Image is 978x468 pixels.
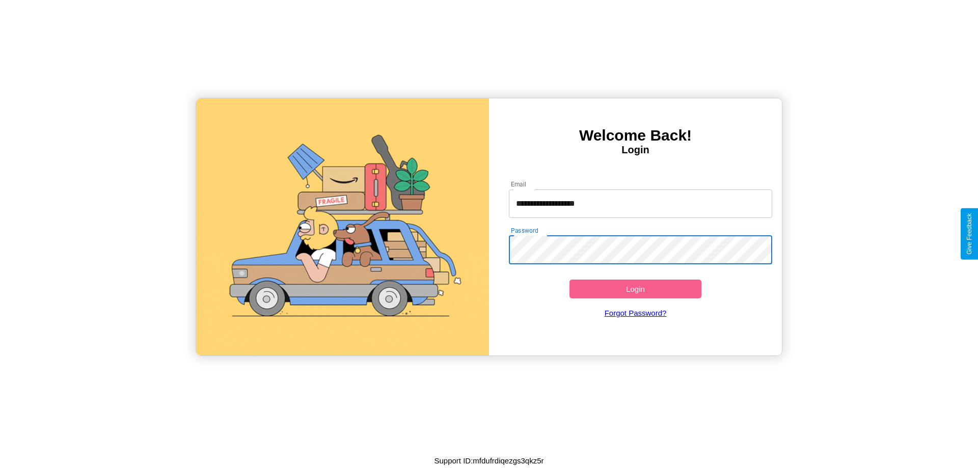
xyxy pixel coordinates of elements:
p: Support ID: mfdufrdiqezgs3qkz5r [434,454,544,467]
h3: Welcome Back! [489,127,782,144]
h4: Login [489,144,782,156]
label: Email [511,180,527,188]
a: Forgot Password? [504,298,768,327]
label: Password [511,226,538,235]
img: gif [196,98,489,355]
button: Login [569,280,701,298]
div: Give Feedback [966,213,973,255]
